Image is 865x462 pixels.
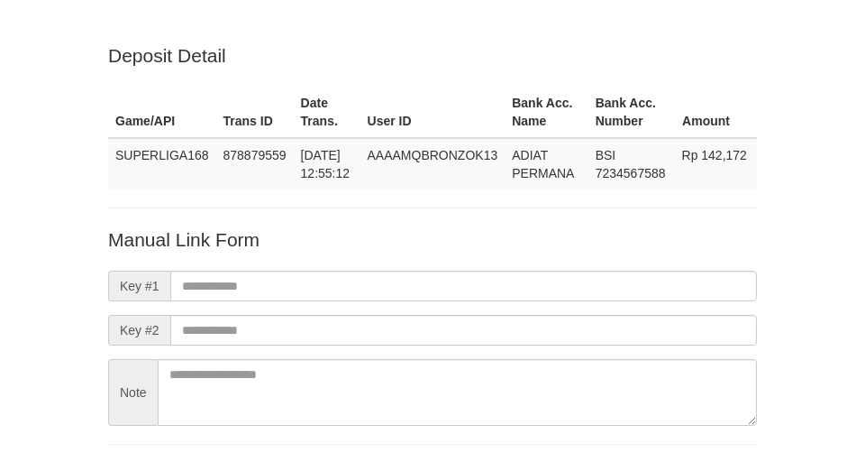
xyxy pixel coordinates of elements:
span: BSI [596,148,616,162]
span: Key #2 [108,315,170,346]
span: Rp 142,172 [682,148,747,162]
th: Bank Acc. Number [588,87,675,138]
th: Bank Acc. Name [505,87,587,138]
span: Copy 7234567588 to clipboard [596,166,666,180]
th: User ID [360,87,505,138]
p: Deposit Detail [108,42,757,69]
th: Game/API [108,87,216,138]
p: Manual Link Form [108,226,757,253]
span: Note [108,359,158,426]
td: 878879559 [216,138,294,189]
th: Date Trans. [294,87,360,138]
span: AAAAMQBRONZOK13 [368,148,498,162]
th: Amount [675,87,757,138]
span: ADIAT PERMANA [512,148,574,180]
span: Key #1 [108,271,170,301]
td: SUPERLIGA168 [108,138,216,189]
th: Trans ID [216,87,294,138]
span: [DATE] 12:55:12 [301,148,351,180]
